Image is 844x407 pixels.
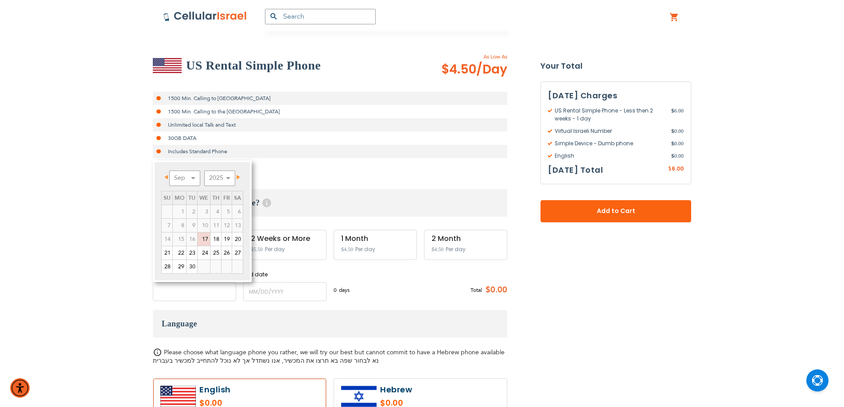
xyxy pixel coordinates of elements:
span: 6 [232,205,243,218]
img: US Rental Simple Phone [153,58,182,73]
a: 19 [222,233,232,246]
span: Thursday [212,194,219,202]
button: Add to Cart [541,200,691,222]
span: Total [471,286,482,294]
span: 7 [162,219,172,232]
span: 8 [173,219,186,232]
span: Please choose what language phone you rather, we will try our best but cannot commit to have a He... [153,348,505,365]
li: Unlimited local Talk and Text [153,118,507,132]
a: 21 [162,246,172,260]
a: 20 [232,233,243,246]
div: 1 Month [341,235,409,243]
a: Next [231,172,242,183]
span: 2 [187,205,197,218]
span: Tuesday [188,194,195,202]
span: 3 [198,205,210,218]
span: 12 [222,219,232,232]
span: Next [237,175,240,179]
li: 1500 Min. Calling to [GEOGRAPHIC_DATA] [153,92,507,105]
span: $ [671,107,674,115]
span: Prev [164,175,168,179]
span: 16 [187,233,197,246]
span: $4.50 [432,246,443,252]
li: 1500 Min. Calling to the [GEOGRAPHIC_DATA] [153,105,507,118]
span: 15 [173,233,186,246]
span: $ [671,127,674,135]
span: English [548,152,671,160]
span: Wednesday [199,194,208,202]
span: Saturday [234,194,241,202]
span: $4.50 [441,61,507,78]
span: Friday [223,194,230,202]
img: Cellular Israel Logo [163,11,247,22]
a: 24 [198,246,210,260]
span: 6.00 [671,107,684,123]
select: Select month [169,171,200,186]
a: 17 [198,233,210,246]
span: 5 [222,205,232,218]
span: /Day [476,61,507,78]
span: $0.00 [482,283,507,297]
span: $ [668,165,672,173]
a: 30 [187,260,197,273]
span: Per day [446,245,466,253]
span: 0.00 [671,140,684,147]
span: Per day [265,245,285,253]
span: 0.00 [671,127,684,135]
a: 27 [232,246,243,260]
span: Language [162,319,197,328]
span: $5.50 [251,246,263,252]
input: MM/DD/YYYY [153,282,236,301]
a: 18 [210,233,221,246]
span: 0.00 [671,152,684,160]
span: Per day [355,245,375,253]
li: Includes Standard Phone [153,145,507,158]
div: 2 Weeks or More [251,235,319,243]
span: 9 [187,219,197,232]
span: Virtual Israeli Number [548,127,671,135]
a: 22 [173,246,186,260]
h3: When do you need service? [153,189,507,217]
h3: [DATE] Total [548,163,603,177]
li: 30GB DATA [153,132,507,145]
span: $ [671,152,674,160]
a: 26 [222,246,232,260]
span: days [339,286,350,294]
a: 23 [187,246,197,260]
span: Sunday [163,194,171,202]
span: As Low As [417,53,507,61]
span: 1 [173,205,186,218]
span: 14 [162,233,172,246]
a: 25 [210,246,221,260]
div: 2 Month [432,235,500,243]
span: Monday [175,194,184,202]
select: Select year [204,171,235,186]
strong: Your Total [541,59,691,73]
input: MM/DD/YYYY [243,282,327,301]
span: $ [671,140,674,147]
span: Help [262,198,271,207]
span: 13 [232,219,243,232]
span: US Rental Simple Phone - Less then 2 weeks - 1 day [548,107,671,123]
div: Accessibility Menu [10,378,30,398]
h2: US Rental Simple Phone [186,57,321,74]
span: 6.00 [672,165,684,172]
span: 4 [210,205,221,218]
input: Search [265,9,376,24]
span: $4.50 [341,246,353,252]
span: 11 [210,219,221,232]
a: Prev [162,172,173,183]
a: 28 [162,260,172,273]
li: Minimum charge: 42$ [153,158,507,171]
span: Add to Cart [570,206,662,216]
span: 0 [334,286,339,294]
label: End date [243,271,327,279]
a: 29 [173,260,186,273]
span: Simple Device - Dumb phone [548,140,671,147]
h3: [DATE] Charges [548,89,684,102]
span: 10 [198,219,210,232]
